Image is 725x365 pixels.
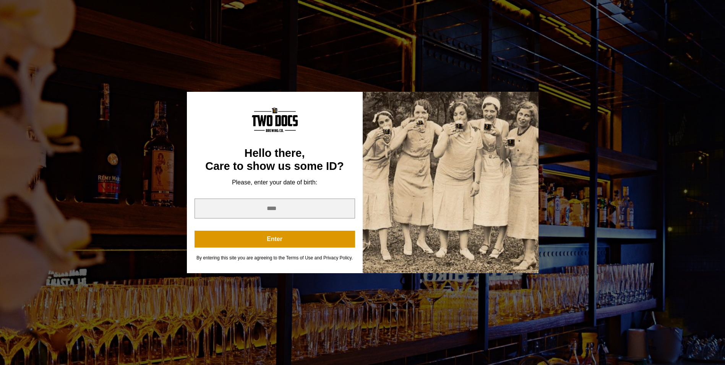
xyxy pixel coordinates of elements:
[252,107,298,132] img: Content Logo
[195,255,355,261] div: By entering this site you are agreeing to the Terms of Use and Privacy Policy.
[195,147,355,173] div: Hello there, Care to show us some ID?
[195,231,355,248] button: Enter
[195,179,355,186] div: Please, enter your date of birth:
[195,199,355,218] input: year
